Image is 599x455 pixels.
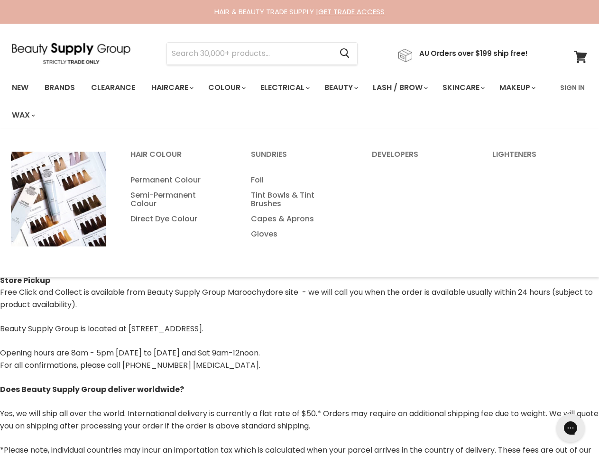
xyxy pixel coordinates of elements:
[239,147,358,171] a: Sundries
[119,173,237,227] ul: Main menu
[84,78,142,98] a: Clearance
[5,74,554,129] ul: Main menu
[201,78,251,98] a: Colour
[239,173,358,242] ul: Main menu
[119,211,237,227] a: Direct Dye Colour
[492,78,541,98] a: Makeup
[554,78,590,98] a: Sign In
[239,173,358,188] a: Foil
[318,7,385,17] a: GET TRADE ACCESS
[360,147,479,171] a: Developers
[119,147,237,171] a: Hair Colour
[239,211,358,227] a: Capes & Aprons
[552,410,590,446] iframe: Gorgias live chat messenger
[435,78,490,98] a: Skincare
[5,105,41,125] a: Wax
[166,42,358,65] form: Product
[5,78,36,98] a: New
[239,227,358,242] a: Gloves
[332,43,357,64] button: Search
[119,188,237,211] a: Semi-Permanent Colour
[167,43,332,64] input: Search
[253,78,315,98] a: Electrical
[480,147,599,171] a: Lighteners
[366,78,433,98] a: Lash / Brow
[317,78,364,98] a: Beauty
[239,188,358,211] a: Tint Bowls & Tint Brushes
[37,78,82,98] a: Brands
[144,78,199,98] a: Haircare
[119,173,237,188] a: Permanent Colour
